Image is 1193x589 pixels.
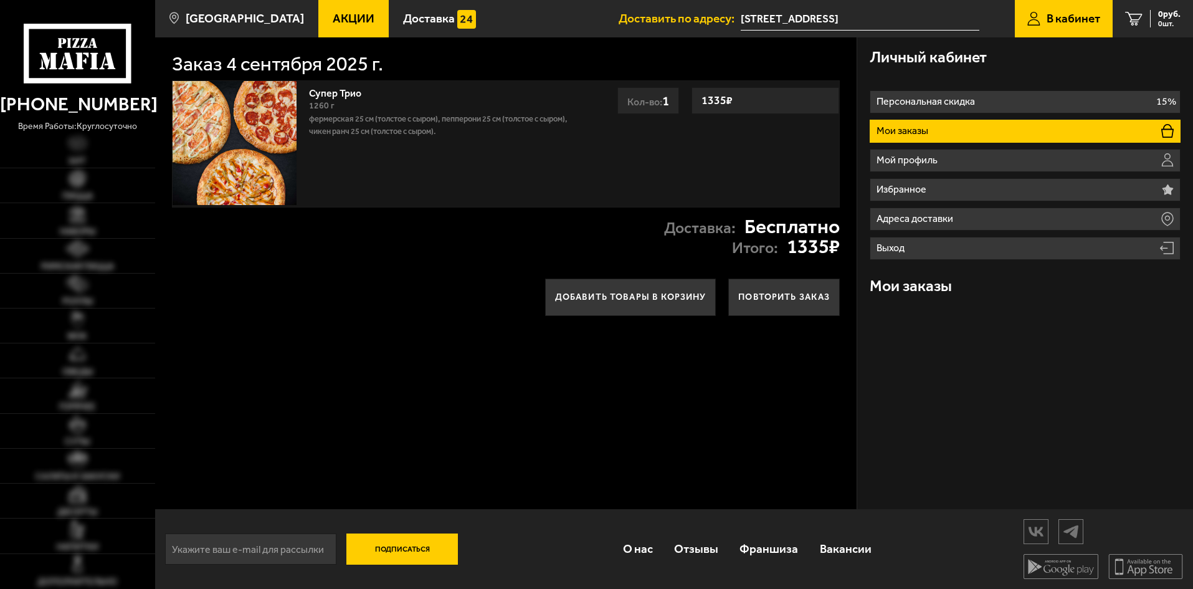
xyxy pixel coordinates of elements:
strong: 1335 ₽ [787,237,840,257]
span: Дополнительно [37,578,117,587]
span: 0 шт. [1158,20,1181,27]
span: Римская пицца [41,262,114,271]
p: Персональная скидка [877,97,978,107]
span: Доставить по адресу: [619,12,741,24]
span: Десерты [57,508,97,517]
div: Кол-во: [617,87,679,114]
p: Доставка: [664,221,736,236]
span: В кабинет [1047,12,1100,24]
button: Добавить товары в корзину [545,279,716,316]
span: Горячее [59,403,95,411]
span: 1260 г [309,100,335,111]
p: Итого: [732,241,778,256]
a: Супер Трио [309,84,374,99]
p: Мои заказы [877,126,931,136]
a: Отзывы [663,529,729,569]
a: О нас [612,529,663,569]
span: Обеды [62,368,93,376]
p: Выход [877,243,908,253]
button: Повторить заказ [728,279,840,316]
span: Салаты и закуски [36,472,120,481]
img: vk [1024,520,1048,542]
span: 1 [662,93,669,108]
span: Наборы [60,227,95,236]
h1: Заказ 4 сентября 2025 г. [172,54,383,74]
span: Хит [69,157,86,166]
p: Мой профиль [877,155,941,165]
span: Акции [333,12,374,24]
a: Франшиза [729,529,809,569]
button: Подписаться [346,534,459,565]
strong: 1335 ₽ [698,89,736,112]
p: 15% [1156,97,1176,107]
input: Укажите ваш e-mail для рассылки [165,534,336,565]
img: 15daf4d41897b9f0e9f617042186c801.svg [457,10,476,29]
span: Пицца [62,192,93,201]
span: Роллы [62,297,93,306]
span: [GEOGRAPHIC_DATA] [186,12,304,24]
p: Адреса доставки [877,214,956,224]
p: Избранное [877,184,929,194]
a: Вакансии [809,529,882,569]
span: Супы [65,438,90,446]
span: 0 руб. [1158,10,1181,19]
h3: Личный кабинет [870,50,987,65]
span: Доставка [403,12,455,24]
span: WOK [67,332,87,341]
img: tg [1059,520,1083,542]
span: Напитки [57,543,98,552]
h3: Мои заказы [870,279,952,294]
input: Ваш адрес доставки [741,7,979,31]
strong: Бесплатно [744,217,840,237]
span: Шпалерная улица, 54 [741,7,979,31]
p: Фермерская 25 см (толстое с сыром), Пепперони 25 см (толстое с сыром), Чикен Ранч 25 см (толстое ... [309,113,581,138]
